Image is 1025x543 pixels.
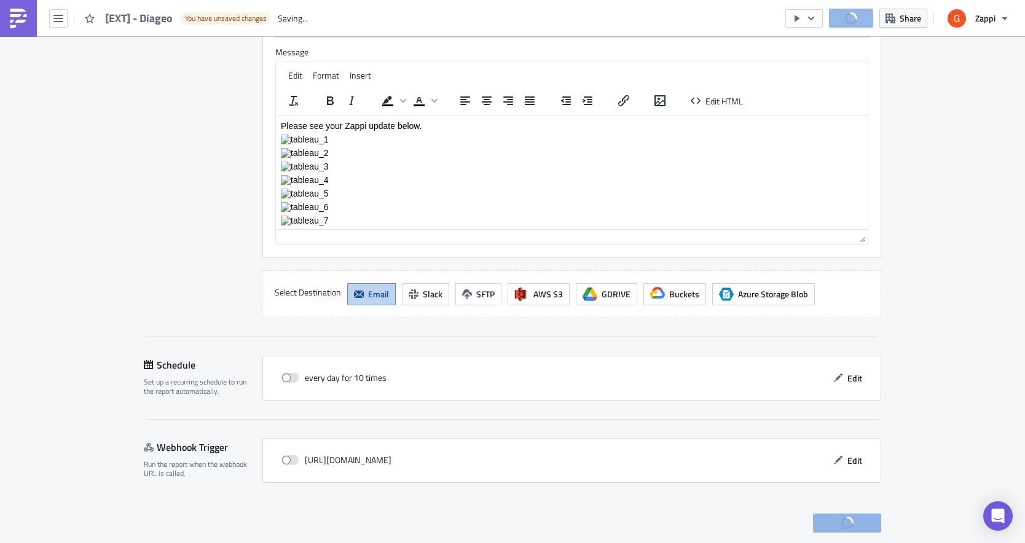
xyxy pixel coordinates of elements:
button: Align center [476,92,497,109]
button: Insert/edit image [650,92,670,109]
iframe: Rich Text Area [276,116,868,229]
div: Set up a recurring schedule to run the report automatically. [144,377,254,396]
img: tableau_4 [5,59,53,69]
button: Email [347,283,396,305]
button: Edit [827,451,868,470]
div: Webhook Trigger [144,438,262,456]
button: Increase indent [577,92,598,109]
button: Bold [320,92,340,109]
span: [EXT] - Diageo [105,11,174,25]
img: PushMetrics [9,9,28,28]
img: tableau_3 [5,45,53,55]
img: Avatar [946,8,967,29]
span: You have unsaved changes [185,14,267,23]
p: Please see your Zappi update below. [5,5,587,15]
span: Buckets [669,287,699,300]
button: Decrease indent [556,92,576,109]
button: Align right [498,92,519,109]
span: Saving... [278,13,308,24]
div: [URL][DOMAIN_NAME] [281,451,391,469]
span: Edit [847,372,862,385]
label: Select Destination [275,283,341,302]
label: Message [275,47,868,58]
div: Run the report when the webhook URL is called. [144,459,254,479]
span: Edit [288,69,302,82]
div: Open Intercom Messenger [983,501,1013,531]
button: Edit [827,369,868,388]
span: AWS S3 [533,287,563,300]
span: Email [368,287,389,300]
button: Share [879,9,927,28]
button: AWS S3 [508,283,570,305]
img: tableau_2 [5,32,53,42]
span: Share [900,12,921,25]
div: Resize [855,230,868,244]
span: SFTP [476,287,495,300]
div: every day for 10 times [281,369,387,387]
body: Rich Text Area. Press ALT-0 for help. [5,5,587,123]
div: Background color [377,92,408,109]
button: Italic [341,92,362,109]
button: SFTP [455,283,501,305]
button: Slack [402,283,449,305]
img: tableau_6 [5,86,53,96]
img: tableau_5 [5,72,53,82]
button: Edit HTML [686,92,748,109]
button: Zappi [940,5,1016,32]
span: Slack [423,287,442,300]
button: Clear formatting [283,92,304,109]
div: Schedule [144,356,262,374]
span: Edit [847,454,862,467]
span: Insert [350,69,371,82]
span: Edit HTML [705,94,743,107]
button: Buckets [643,283,706,305]
button: Align left [455,92,476,109]
span: Azure Storage Blob [719,287,734,302]
img: tableau_1 [5,18,53,28]
span: Azure Storage Blob [738,287,808,300]
img: tableau_7 [5,100,53,109]
span: Zappi [975,12,996,25]
button: Azure Storage BlobAzure Storage Blob [712,283,815,305]
span: Format [313,69,339,82]
button: Justify [519,92,540,109]
button: GDRIVE [576,283,637,305]
button: Insert/edit link [613,92,634,109]
span: GDRIVE [602,287,630,300]
div: Text color [409,92,439,109]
